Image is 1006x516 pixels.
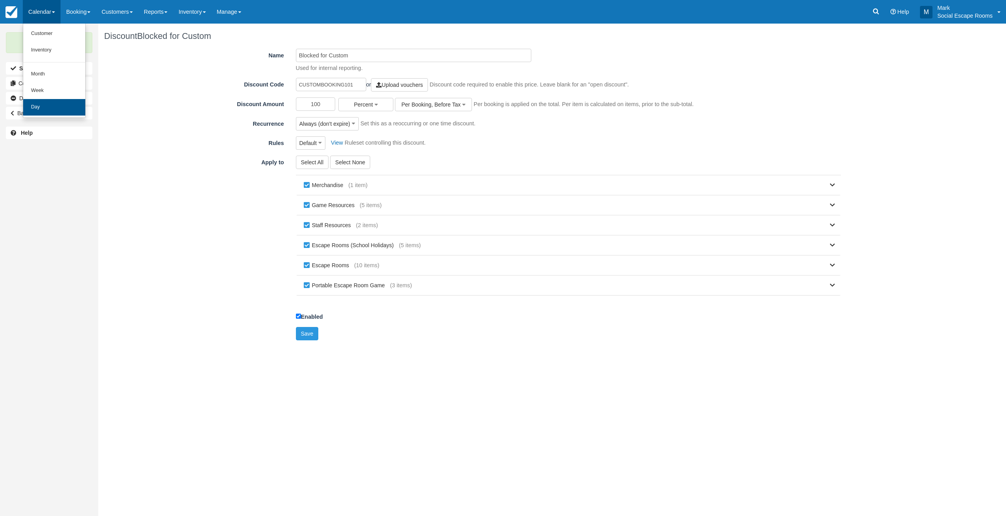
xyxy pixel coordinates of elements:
button: Save [6,62,92,75]
span: Default [299,139,317,147]
label: Escape Rooms [302,259,354,271]
span: (10 items) [354,261,379,270]
span: (2 items) [356,221,378,230]
input: Enabled [296,314,301,319]
button: Per Booking, Before Tax [395,98,472,111]
span: (3 items) [390,281,412,290]
p: Per booking is applied on the total. Per item is calculated on items, prior to the sub-total. [474,100,694,108]
button: Percent [338,98,393,111]
span: Percent [354,101,373,108]
label: Escape Rooms (School Holidays) [302,239,399,251]
label: Rules [104,136,290,147]
span: Per Booking, Before Tax [401,101,461,108]
p: Used for internal reporting. [296,64,363,72]
label: Discount Amount [104,97,290,108]
span: Always (don't expire) [299,120,351,128]
p: Discount code required to enable this price. Leave blank for an "open discount". [430,81,629,89]
label: Merchandise [302,179,349,191]
label: Discount Code [104,78,290,89]
label: Staff Resources [302,219,356,231]
a: View [327,140,343,146]
button: Select All [296,156,329,169]
a: Disable [6,92,92,105]
input: Letters and numbers only (no spaces) [296,78,366,91]
p: Ruleset controlling this discount. [345,139,426,147]
p: Updated! [6,32,92,53]
span: Blocked for Custom [137,31,211,41]
label: Recurrence [104,117,290,128]
span: (1 item) [349,181,368,189]
i: Help [890,9,896,15]
a: Day [23,99,85,116]
img: checkfront-main-nav-mini-logo.png [6,6,17,18]
p: Mark [937,4,993,12]
label: Game Resources [302,199,360,211]
p: Set this as a reoccurring or one time discount. [360,119,475,128]
span: Help [898,9,909,15]
b: Save [19,65,32,72]
button: Save [296,327,319,340]
span: (5 items) [399,241,421,250]
a: Month [23,66,85,83]
label: Name [104,49,290,60]
label: Portable Escape Room Game [302,279,390,291]
b: Help [21,130,33,136]
ul: Calendar [23,24,86,118]
a: Back to Discounts [6,107,92,119]
p: Social Escape Rooms [937,12,993,20]
label: Enabled [296,309,323,321]
div: or [290,78,847,92]
div: M [920,6,933,18]
button: Always (don't expire) [296,117,359,130]
a: Inventory [23,42,85,59]
span: (5 items) [360,201,382,209]
a: Copy [6,77,92,90]
a: Upload vouchers [371,78,428,92]
a: Week [23,83,85,99]
a: Customer [23,26,85,42]
label: Apply to [104,156,290,167]
button: Default [296,136,326,150]
h1: Discount [104,31,847,41]
a: Help [6,127,92,139]
button: Select None [330,156,370,169]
